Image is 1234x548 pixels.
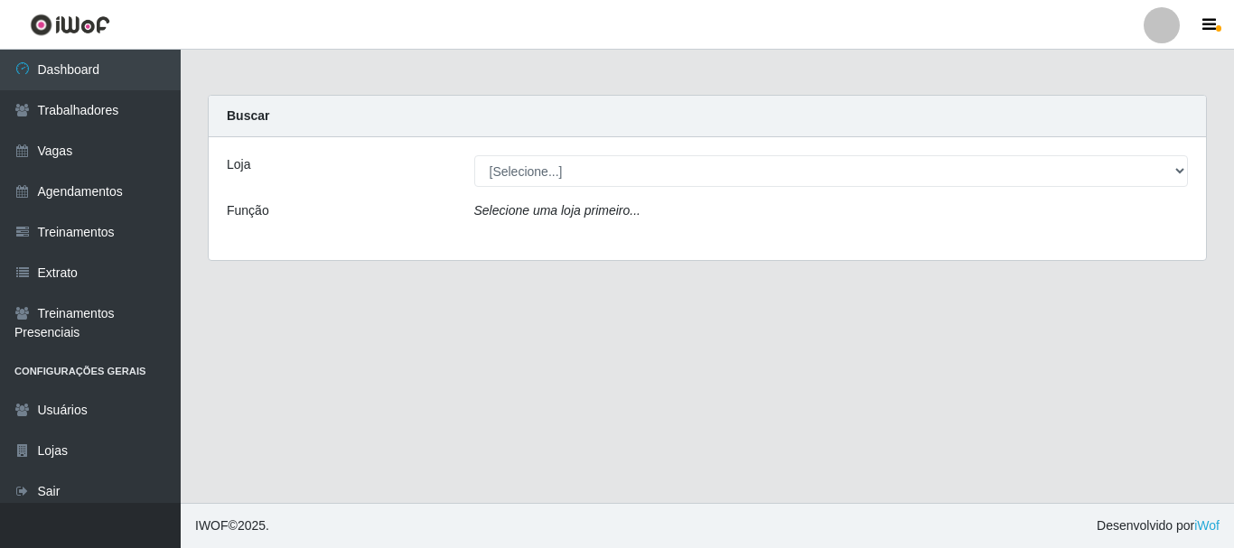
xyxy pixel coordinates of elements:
label: Função [227,201,269,220]
label: Loja [227,155,250,174]
span: IWOF [195,518,229,533]
img: CoreUI Logo [30,14,110,36]
a: iWof [1194,518,1220,533]
i: Selecione uma loja primeiro... [474,203,640,218]
span: Desenvolvido por [1097,516,1220,535]
span: © 2025 . [195,516,269,535]
strong: Buscar [227,108,269,123]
